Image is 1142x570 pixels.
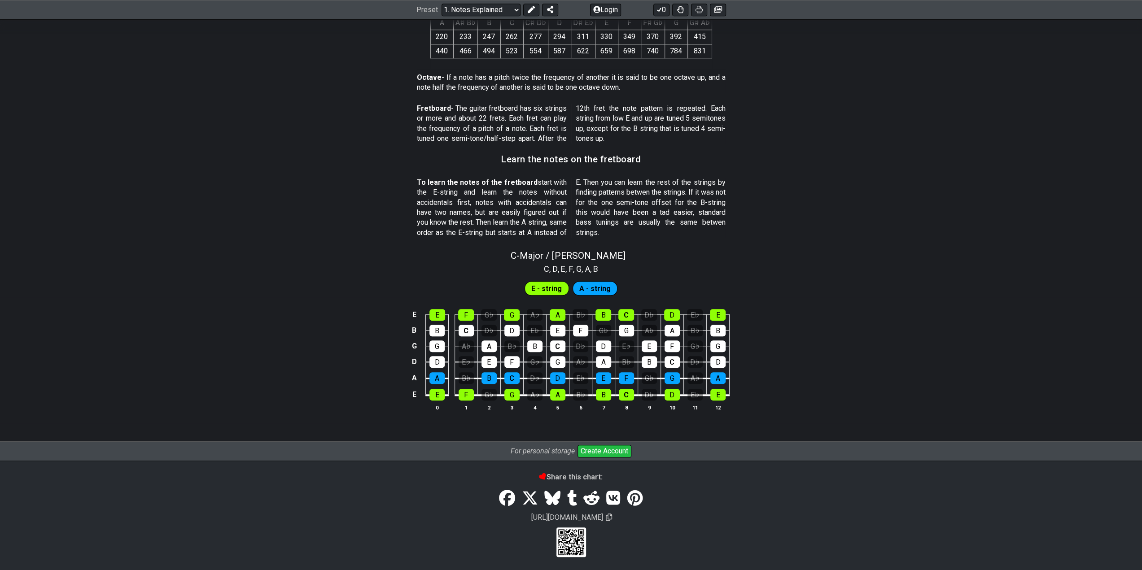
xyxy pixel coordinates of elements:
td: 311 [571,30,595,44]
th: D [548,16,571,30]
div: G [504,389,520,400]
strong: Octave [417,73,442,82]
td: 294 [548,30,571,44]
div: E♭ [573,372,588,384]
th: 7 [592,403,615,412]
span: E [561,263,565,275]
div: B [481,372,497,384]
span: [URL][DOMAIN_NAME] [530,511,604,522]
h3: Learn the notes on the fretboard [501,154,641,164]
div: G♭ [527,356,543,368]
div: A [596,356,611,368]
div: G [550,356,565,368]
div: D [710,356,726,368]
div: B♭ [687,325,703,336]
div: G♭ [481,389,497,400]
td: E [409,307,420,323]
td: E [409,386,420,403]
div: E [710,389,726,400]
div: E [429,309,445,321]
div: D [504,325,520,336]
a: Tumblr [564,486,580,511]
td: 440 [430,44,453,58]
div: E [429,389,445,400]
td: 262 [500,30,523,44]
th: 9 [638,403,661,412]
div: G♭ [687,340,703,352]
div: E [596,372,611,384]
div: G♭ [596,325,611,336]
div: D [596,340,611,352]
div: E [481,356,497,368]
div: D♭ [481,325,497,336]
td: 494 [477,44,500,58]
td: 415 [687,30,712,44]
td: A [409,370,420,387]
div: E [550,325,565,336]
span: Copy url to clipboard [606,513,612,522]
div: F [619,372,634,384]
div: A [481,340,497,352]
div: B [596,389,611,400]
div: A♭ [573,356,588,368]
th: F [618,16,641,30]
th: G♯ A♭ [687,16,712,30]
th: 10 [661,403,683,412]
span: A [585,263,590,275]
p: start with the E-string and learn the notes without accidentals first, notes with accidentals can... [417,178,726,238]
div: A [429,372,445,384]
div: D [664,309,680,321]
td: 831 [687,44,712,58]
td: 349 [618,30,641,44]
span: G [576,263,582,275]
div: F [504,356,520,368]
td: 220 [430,30,453,44]
div: D♭ [642,389,657,400]
i: For personal storage [511,447,575,455]
span: D [553,263,558,275]
div: D [665,389,680,400]
th: 6 [569,403,592,412]
span: B [593,263,598,275]
div: B [642,356,657,368]
div: E♭ [527,325,543,336]
div: A♭ [459,340,474,352]
span: , [565,263,569,275]
div: B♭ [504,340,520,352]
div: D♭ [573,340,588,352]
td: D [409,354,420,370]
div: B♭ [573,309,588,321]
th: A [430,16,453,30]
th: C [500,16,523,30]
strong: To learn the notes of the fretboard [417,178,538,187]
td: 740 [641,44,665,58]
div: A♭ [642,325,657,336]
div: C [550,340,565,352]
div: F [665,340,680,352]
th: A♯ B♭ [453,16,477,30]
a: Bluesky [541,486,564,511]
div: F [458,309,474,321]
button: Login [590,4,621,16]
div: B♭ [619,356,634,368]
div: E♭ [619,340,634,352]
span: , [558,263,561,275]
td: G [409,338,420,354]
strong: Fretboard [417,104,451,113]
th: 2 [477,403,500,412]
div: D♭ [687,356,703,368]
div: A♭ [527,309,543,321]
p: - The guitar fretboard has six strings or more and about 22 frets. Each fret can play the frequen... [417,104,726,144]
div: A [550,309,565,321]
div: A [665,325,680,336]
div: B [710,325,726,336]
div: F [573,325,588,336]
th: E [595,16,618,30]
td: 370 [641,30,665,44]
a: Tweet [519,486,541,511]
div: G [504,309,520,321]
div: B♭ [459,372,474,384]
th: 0 [426,403,449,412]
th: 8 [615,403,638,412]
div: E♭ [687,309,703,321]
